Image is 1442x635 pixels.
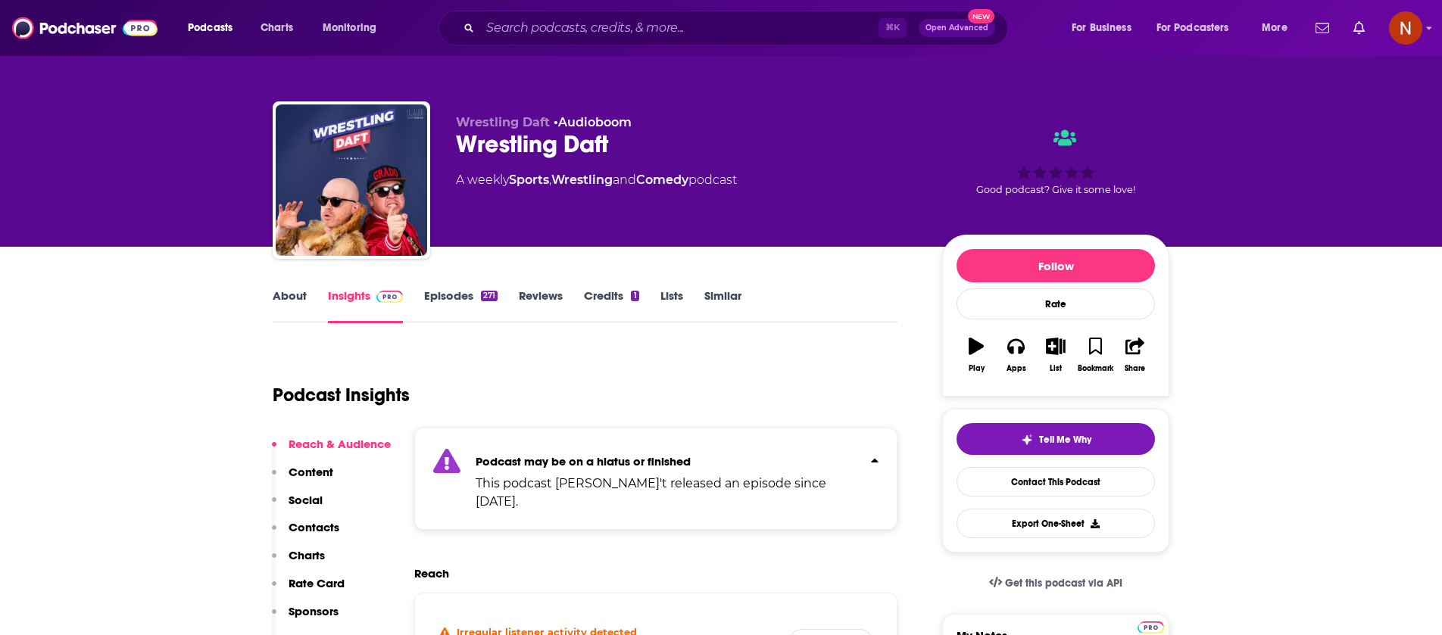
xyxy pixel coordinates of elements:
a: Reviews [519,288,563,323]
img: Podchaser - Follow, Share and Rate Podcasts [12,14,158,42]
a: Credits1 [584,288,638,323]
div: Bookmark [1078,364,1113,373]
button: open menu [177,16,252,40]
button: Sponsors [272,604,339,632]
button: open menu [1061,16,1150,40]
span: • [554,115,632,129]
a: Contact This Podcast [957,467,1155,496]
button: Follow [957,249,1155,282]
img: Podchaser Pro [1138,621,1164,633]
span: Wrestling Daft [456,115,550,129]
div: Rate [957,288,1155,319]
section: Click to expand status details [414,428,897,530]
div: A weekly podcast [456,171,737,189]
button: Export One-Sheet [957,509,1155,538]
span: , [549,173,551,187]
button: Play [957,328,996,382]
span: Monitoring [323,17,376,39]
button: Show profile menu [1389,11,1422,45]
button: Social [272,493,323,521]
a: Comedy [636,173,688,187]
button: open menu [312,16,396,40]
span: Charts [261,17,293,39]
img: Wrestling Daft [276,104,427,256]
div: Play [969,364,985,373]
img: User Profile [1389,11,1422,45]
a: InsightsPodchaser Pro [328,288,403,323]
button: tell me why sparkleTell Me Why [957,423,1155,455]
div: 271 [481,291,498,301]
p: Social [289,493,323,507]
a: Charts [251,16,302,40]
a: Sports [509,173,549,187]
p: Contacts [289,520,339,534]
a: About [273,288,307,323]
span: Good podcast? Give it some love! [976,184,1135,195]
div: 1 [631,291,638,301]
img: Podchaser Pro [376,291,403,303]
img: tell me why sparkle [1021,434,1033,446]
div: Apps [1007,364,1026,373]
span: Podcasts [188,17,233,39]
span: Open Advanced [925,24,988,32]
button: Share [1116,328,1155,382]
a: Get this podcast via API [977,565,1135,602]
a: Show notifications dropdown [1309,15,1335,41]
span: More [1262,17,1287,39]
p: Sponsors [289,604,339,618]
input: Search podcasts, credits, & more... [480,16,879,40]
span: Logged in as AdelNBM [1389,11,1422,45]
strong: Podcast may be on a hiatus or finished [476,454,691,468]
div: Good podcast? Give it some love! [942,115,1169,209]
span: For Podcasters [1156,17,1229,39]
div: Search podcasts, credits, & more... [453,11,1022,45]
p: Rate Card [289,576,345,590]
span: Get this podcast via API [1005,577,1122,590]
button: Charts [272,548,325,576]
button: List [1036,328,1075,382]
p: Charts [289,548,325,562]
h1: Podcast Insights [273,384,410,406]
a: Similar [704,288,741,323]
span: and [613,173,636,187]
span: For Business [1072,17,1131,39]
a: Audioboom [558,115,632,129]
span: New [968,9,995,23]
span: Tell Me Why [1039,434,1091,446]
a: Wrestling [551,173,613,187]
h2: Reach [414,566,449,581]
button: open menu [1147,16,1251,40]
p: Reach & Audience [289,437,391,451]
button: Reach & Audience [272,437,391,465]
a: Show notifications dropdown [1347,15,1371,41]
button: Open AdvancedNew [919,19,995,37]
button: Bookmark [1075,328,1115,382]
a: Episodes271 [424,288,498,323]
div: List [1050,364,1062,373]
span: ⌘ K [879,18,907,38]
p: Content [289,465,333,479]
button: Rate Card [272,576,345,604]
div: Share [1125,364,1145,373]
button: Content [272,465,333,493]
button: Apps [996,328,1035,382]
button: open menu [1251,16,1306,40]
button: Contacts [272,520,339,548]
p: This podcast [PERSON_NAME]'t released an episode since [DATE]. [476,475,859,511]
a: Pro website [1138,619,1164,633]
a: Lists [660,288,683,323]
